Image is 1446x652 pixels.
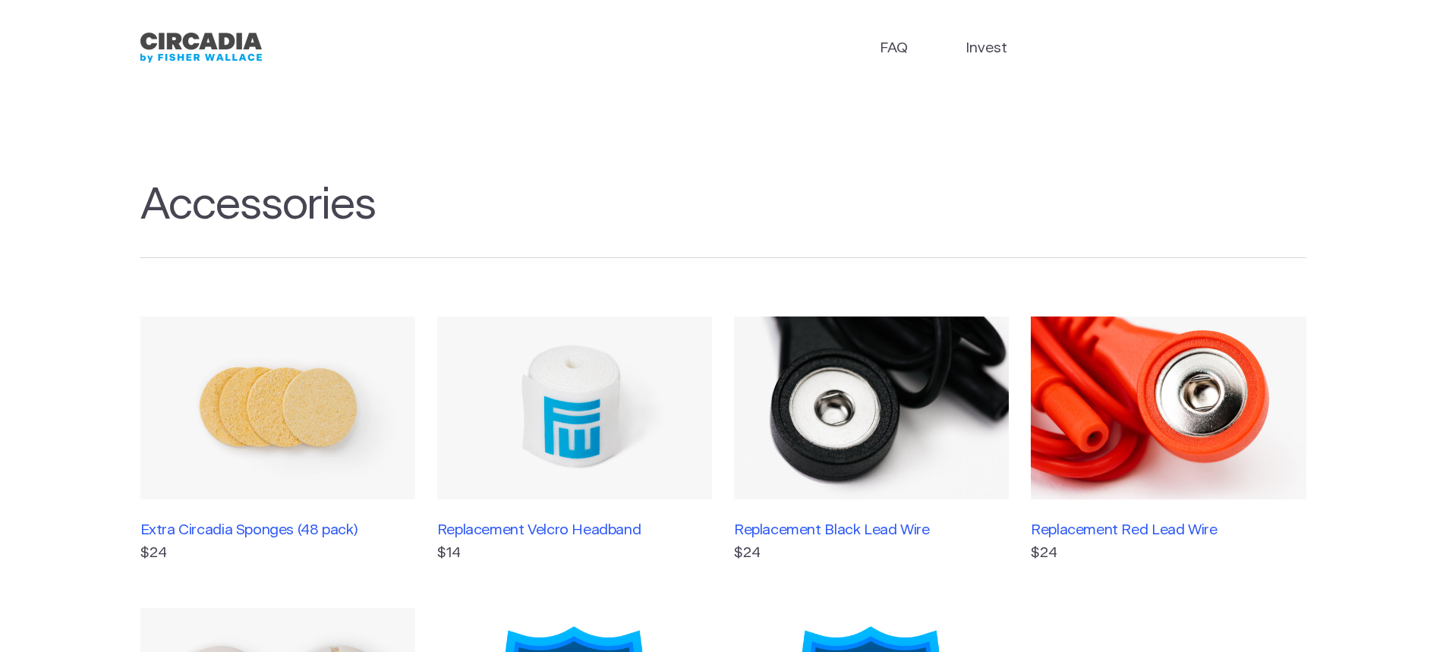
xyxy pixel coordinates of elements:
h1: Accessories [140,180,1306,259]
h3: Replacement Red Lead Wire [1031,521,1306,539]
img: Replacement Red Lead Wire [1031,317,1306,500]
img: Replacement Black Lead Wire [734,317,1009,500]
img: circadia_bfw.png [140,29,262,67]
img: Extra Circadia Sponges (48 pack) [140,317,415,500]
p: $24 [734,543,1009,565]
a: Extra Circadia Sponges (48 pack)$24 [140,317,415,565]
a: FAQ [880,38,908,60]
a: Replacement Red Lead Wire$24 [1031,317,1306,565]
p: $14 [437,543,712,565]
h3: Extra Circadia Sponges (48 pack) [140,521,415,539]
a: Circadia [140,29,262,67]
img: Replacement Velcro Headband [437,317,712,500]
p: $24 [1031,543,1306,565]
p: $24 [140,543,415,565]
a: Replacement Black Lead Wire$24 [734,317,1009,565]
h3: Replacement Black Lead Wire [734,521,1009,539]
a: Replacement Velcro Headband$14 [437,317,712,565]
a: Invest [966,38,1007,60]
h3: Replacement Velcro Headband [437,521,712,539]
